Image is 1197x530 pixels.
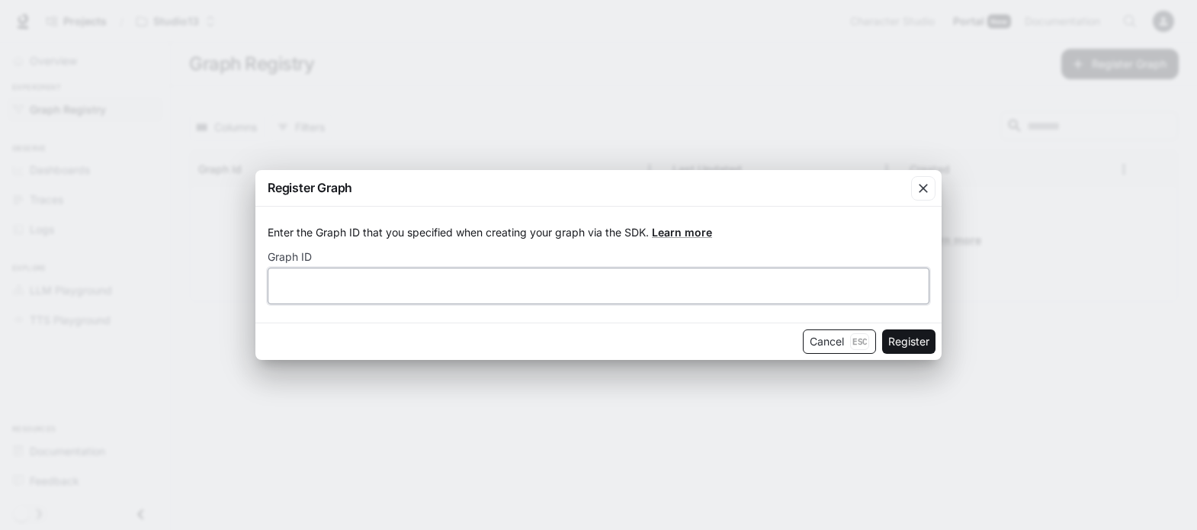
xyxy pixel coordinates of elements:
p: Esc [850,333,869,350]
p: Graph ID [268,252,312,262]
p: Enter the Graph ID that you specified when creating your graph via the SDK. [268,225,929,240]
button: Register [882,329,935,354]
a: Learn more [652,226,712,239]
button: CancelEsc [803,329,876,354]
p: Register Graph [268,178,352,197]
